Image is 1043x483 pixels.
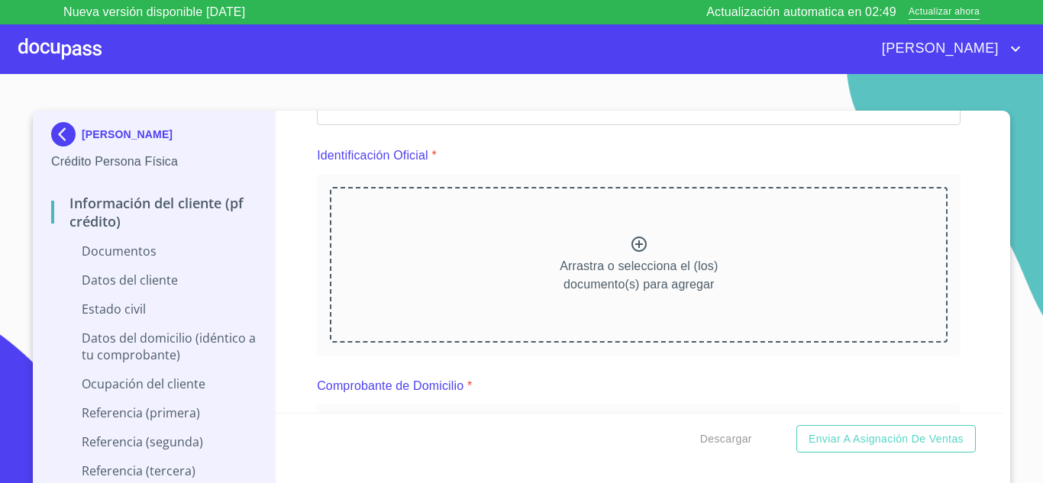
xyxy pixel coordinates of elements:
[909,5,980,21] span: Actualizar ahora
[809,430,964,449] span: Enviar a Asignación de Ventas
[51,272,257,288] p: Datos del cliente
[51,462,257,479] p: Referencia (tercera)
[51,243,257,259] p: Documentos
[51,404,257,421] p: Referencia (primera)
[51,330,257,363] p: Datos del domicilio (idéntico a tu comprobante)
[51,194,257,230] p: Información del cliente (PF crédito)
[317,147,428,165] p: Identificación Oficial
[51,433,257,450] p: Referencia (segunda)
[51,153,257,171] p: Crédito Persona Física
[82,128,173,140] p: [PERSON_NAME]
[796,425,976,453] button: Enviar a Asignación de Ventas
[700,430,752,449] span: Descargar
[51,122,257,153] div: [PERSON_NAME]
[317,377,463,395] p: Comprobante de Domicilio
[51,122,82,147] img: Docupass spot blue
[51,375,257,392] p: Ocupación del Cliente
[706,3,896,21] p: Actualización automatica en 02:49
[870,37,1025,61] button: account of current user
[560,257,718,294] p: Arrastra o selecciona el (los) documento(s) para agregar
[63,3,245,21] p: Nueva versión disponible [DATE]
[694,425,758,453] button: Descargar
[51,301,257,317] p: Estado Civil
[870,37,1006,61] span: [PERSON_NAME]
